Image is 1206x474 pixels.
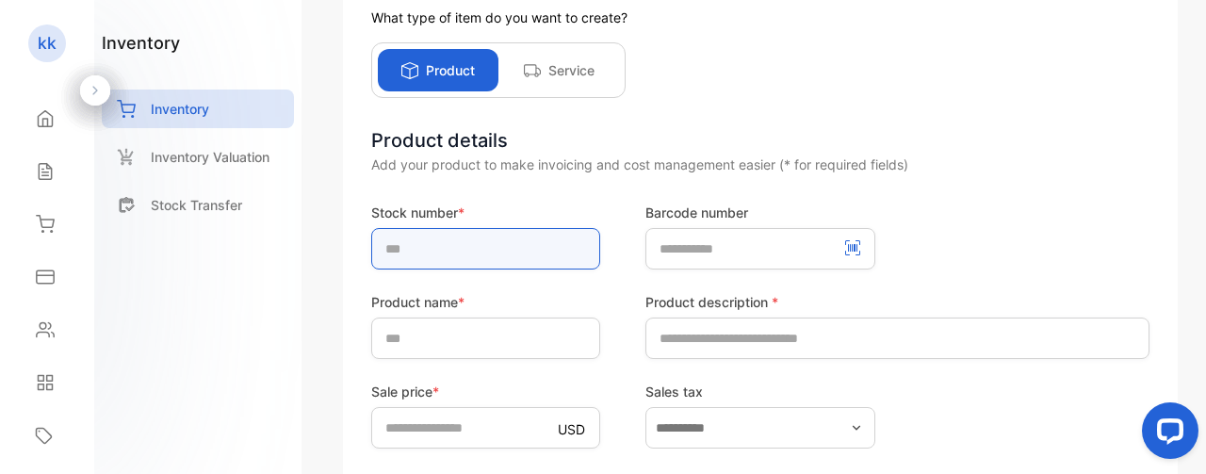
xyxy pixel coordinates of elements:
[645,292,1149,312] label: Product description
[1127,395,1206,474] iframe: LiveChat chat widget
[371,292,600,312] label: Product name
[371,382,600,401] label: Sale price
[151,99,209,119] p: Inventory
[151,195,242,215] p: Stock Transfer
[102,186,294,224] a: Stock Transfer
[102,90,294,128] a: Inventory
[645,382,874,401] label: Sales tax
[151,147,269,167] p: Inventory Valuation
[38,31,57,56] p: kk
[102,30,180,56] h1: inventory
[645,203,874,222] label: Barcode number
[558,419,585,439] p: USD
[371,8,1149,27] p: What type of item do you want to create?
[102,138,294,176] a: Inventory Valuation
[371,126,1149,155] div: Product details
[426,60,475,80] p: Product
[371,203,600,222] label: Stock number
[548,60,595,80] p: Service
[371,155,1149,174] div: Add your product to make invoicing and cost management easier (* for required fields)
